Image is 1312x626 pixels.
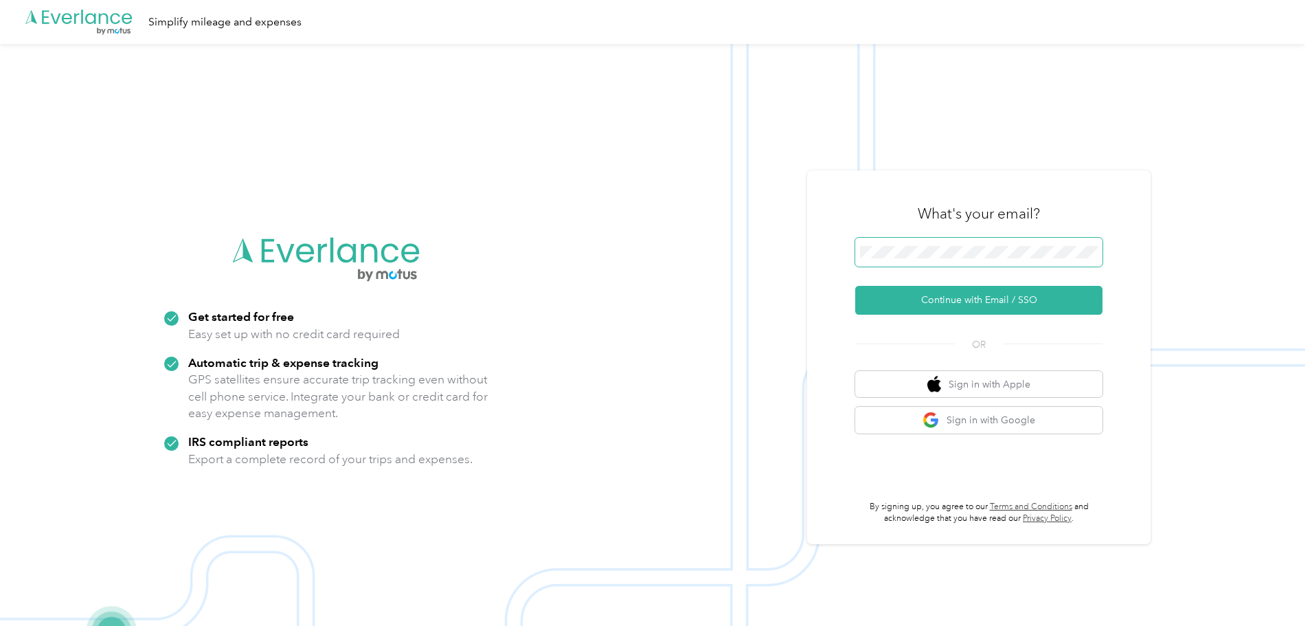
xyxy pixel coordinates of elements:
[188,326,400,343] p: Easy set up with no credit card required
[927,376,941,393] img: apple logo
[855,371,1102,398] button: apple logoSign in with Apple
[923,412,940,429] img: google logo
[188,434,308,449] strong: IRS compliant reports
[188,355,378,370] strong: Automatic trip & expense tracking
[855,286,1102,315] button: Continue with Email / SSO
[1023,513,1072,524] a: Privacy Policy
[188,451,473,468] p: Export a complete record of your trips and expenses.
[918,204,1040,223] h3: What's your email?
[855,501,1102,525] p: By signing up, you agree to our and acknowledge that you have read our .
[855,407,1102,434] button: google logoSign in with Google
[188,309,294,324] strong: Get started for free
[955,337,1003,352] span: OR
[990,502,1072,512] a: Terms and Conditions
[188,371,488,422] p: GPS satellites ensure accurate trip tracking even without cell phone service. Integrate your bank...
[148,14,302,31] div: Simplify mileage and expenses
